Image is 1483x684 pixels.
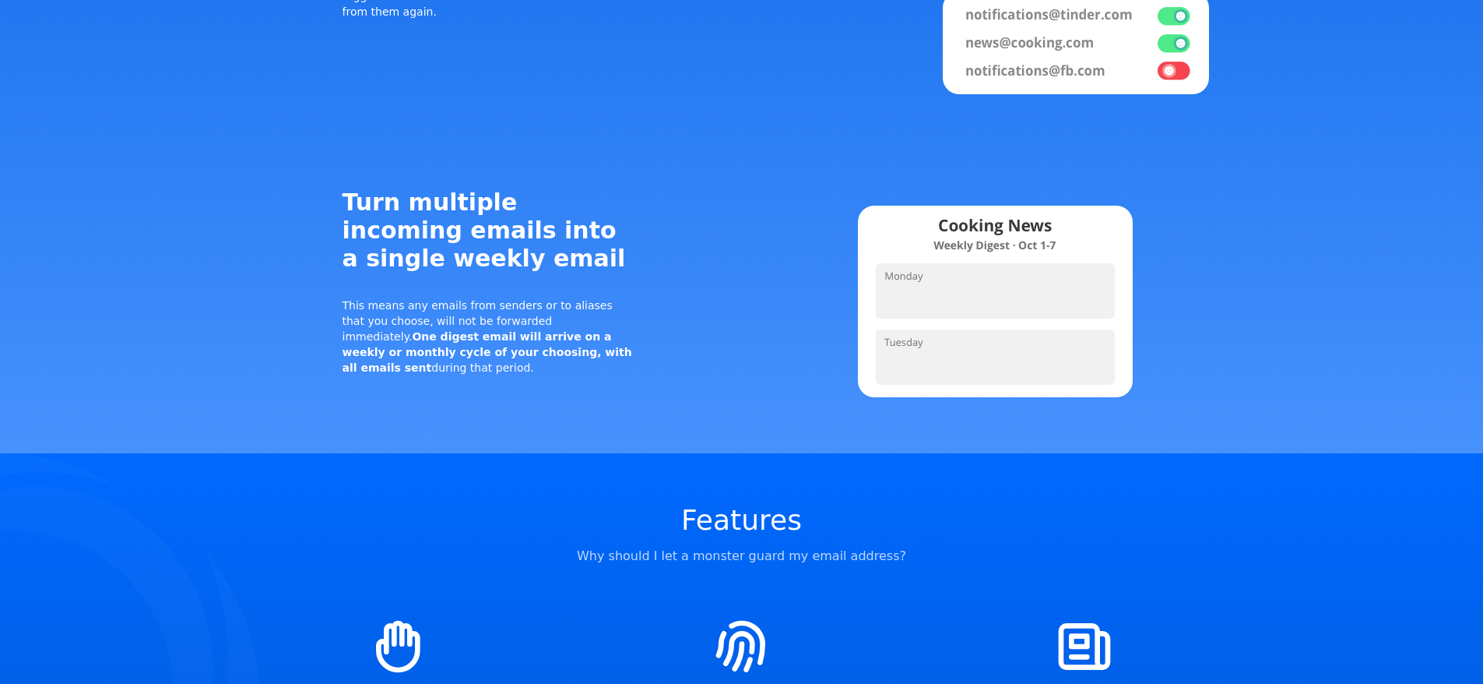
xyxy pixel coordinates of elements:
h2: Turn multiple incoming emails into a single weekly email [343,189,635,273]
p: Why should I let a monster guard my email address? [577,547,906,566]
p: This means any emails from senders or to aliases that you choose, will not be forwarded immediate... [343,298,635,375]
h2: Features [681,506,802,534]
b: One digest email will arrive on a weekly or monthly cycle of your choosing, with all emails sent [343,330,632,374]
img: Turn any email into digest [773,189,1217,412]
